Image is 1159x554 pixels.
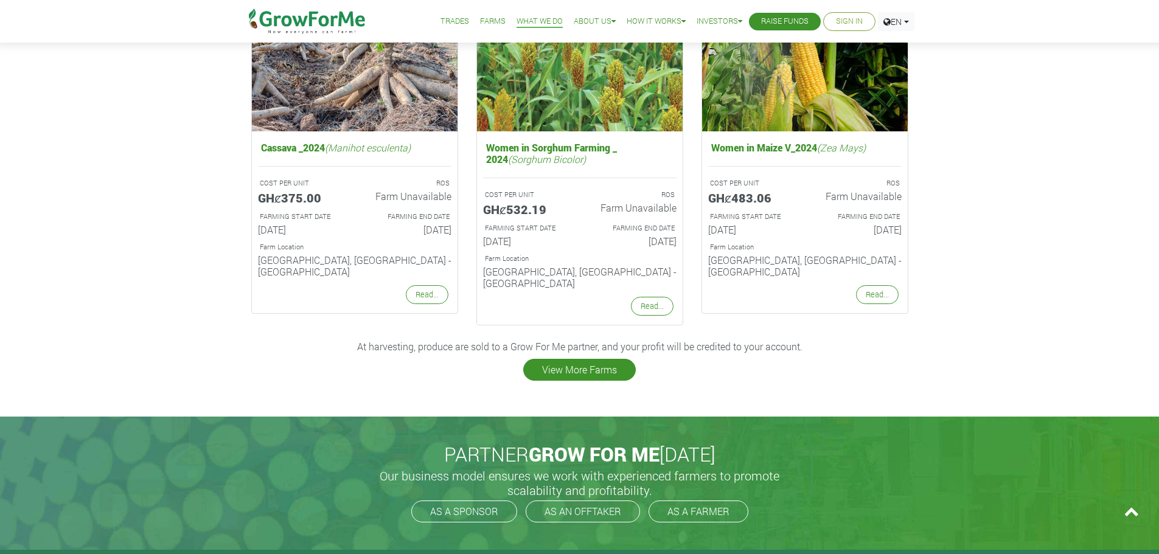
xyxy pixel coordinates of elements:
[816,178,900,189] p: ROS
[814,190,902,202] h6: Farm Unavailable
[574,15,616,28] a: About Us
[708,254,902,277] h6: [GEOGRAPHIC_DATA], [GEOGRAPHIC_DATA] - [GEOGRAPHIC_DATA]
[814,224,902,235] h6: [DATE]
[817,141,866,154] i: (Zea Mays)
[878,12,914,31] a: EN
[523,359,636,381] a: View More Farms
[325,141,411,154] i: (Manihot esculenta)
[517,15,563,28] a: What We Do
[364,190,451,202] h6: Farm Unavailable
[260,178,344,189] p: A unit is a quarter of an Acre
[591,223,675,234] p: Estimated Farming End Date
[485,223,569,234] p: Estimated Farming Start Date
[483,235,571,247] h6: [DATE]
[480,15,506,28] a: Farms
[440,15,469,28] a: Trades
[483,202,571,216] h5: GHȼ532.19
[591,190,675,200] p: ROS
[411,500,517,522] a: AS A SPONSOR
[258,139,451,156] h5: Cassava _2024
[366,212,450,222] p: Estimated Farming End Date
[483,266,677,289] h6: [GEOGRAPHIC_DATA], [GEOGRAPHIC_DATA] - [GEOGRAPHIC_DATA]
[364,224,451,235] h6: [DATE]
[708,190,796,205] h5: GHȼ483.06
[258,254,451,277] h6: [GEOGRAPHIC_DATA], [GEOGRAPHIC_DATA] - [GEOGRAPHIC_DATA]
[589,235,677,247] h6: [DATE]
[485,190,569,200] p: A unit is a quarter of an Acre
[708,224,796,235] h6: [DATE]
[253,339,907,354] p: At harvesting, produce are sold to a Grow For Me partner, and your profit will be credited to you...
[710,178,794,189] p: A unit is a quarter of an Acre
[697,15,742,28] a: Investors
[816,212,900,222] p: Estimated Farming End Date
[710,242,900,252] p: Location of Farm
[258,224,346,235] h6: [DATE]
[589,202,677,213] h6: Farm Unavailable
[366,178,450,189] p: ROS
[260,242,450,252] p: Location of Farm
[406,285,448,304] a: Read...
[508,153,586,165] i: (Sorghum Bicolor)
[710,212,794,222] p: Estimated Farming Start Date
[836,15,863,28] a: Sign In
[260,212,344,222] p: Estimated Farming Start Date
[367,468,793,497] h5: Our business model ensures we work with experienced farmers to promote scalability and profitabil...
[649,500,748,522] a: AS A FARMER
[761,15,809,28] a: Raise Funds
[526,500,640,522] a: AS AN OFFTAKER
[856,285,899,304] a: Read...
[485,254,675,264] p: Location of Farm
[631,297,673,316] a: Read...
[483,139,677,168] h5: Women in Sorghum Farming _ 2024
[627,15,686,28] a: How it Works
[529,441,660,467] span: GROW FOR ME
[258,190,346,205] h5: GHȼ375.00
[708,139,902,156] h5: Women in Maize V_2024
[247,443,913,466] h2: PARTNER [DATE]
